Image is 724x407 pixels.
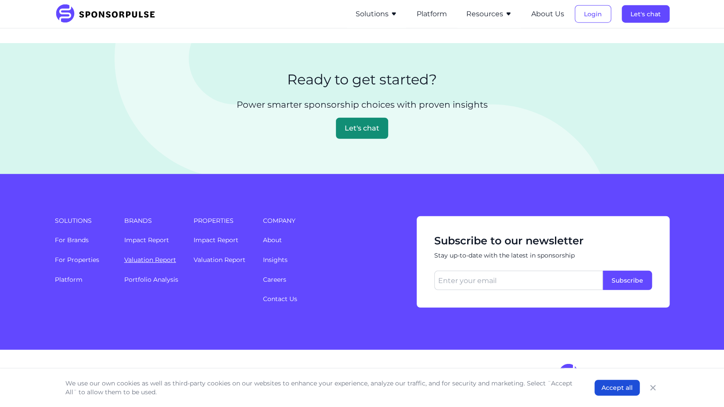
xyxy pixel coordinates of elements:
button: Login [575,5,611,23]
a: Valuation Report [194,256,245,264]
span: Properties [194,216,252,225]
a: Impact Report [194,236,238,244]
span: Subscribe to our newsletter [434,234,652,248]
button: Close [647,382,659,394]
a: For Properties [55,256,99,264]
input: Enter your email [434,271,603,290]
img: SponsorPulse [558,364,670,384]
a: Contact Us [263,295,297,303]
button: Accept all [594,380,640,396]
a: For Brands [55,236,89,244]
button: Platform [417,9,447,19]
a: Login [575,10,611,18]
a: Portfolio Analysis [124,276,178,283]
a: Impact Report [124,236,169,244]
span: Stay up-to-date with the latest in sponsorship [434,251,652,260]
p: We use our own cookies as well as third-party cookies on our websites to enhance your experience,... [65,379,577,396]
img: SponsorPulse [55,4,162,24]
button: Solutions [356,9,397,19]
a: About [263,236,282,244]
a: About Us [531,10,564,18]
button: Let's chat [336,118,388,139]
p: Power smarter sponsorship choices with proven insights [161,98,563,111]
span: Brands [124,216,183,225]
a: Platform [55,276,83,283]
iframe: Chat Widget [680,365,724,407]
span: Company [263,216,391,225]
h2: Ready to get started? [287,71,437,88]
a: Platform [417,10,447,18]
a: Insights [263,256,288,264]
button: About Us [531,9,564,19]
a: Valuation Report [124,256,176,264]
span: Solutions [55,216,114,225]
button: Resources [466,9,512,19]
button: Let's chat [622,5,670,23]
a: Let's chat [622,10,670,18]
a: Careers [263,276,286,283]
button: Subscribe [603,271,652,290]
